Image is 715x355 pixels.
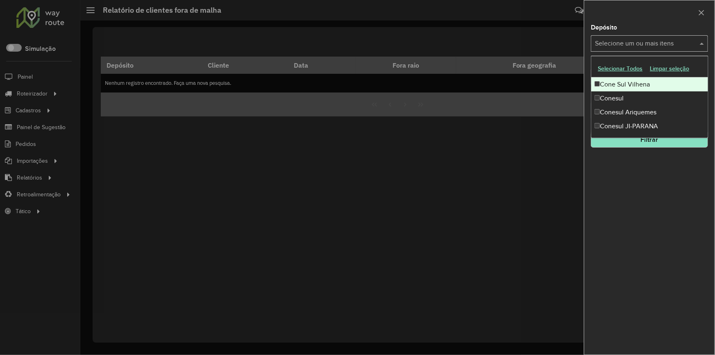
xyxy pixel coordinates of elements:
div: Conesul JI-PARANA [591,119,708,133]
button: Filtrar [591,132,708,148]
div: Conesul Ariquemes [591,105,708,119]
div: Cone Sul Vilhena [591,77,708,91]
label: Depósito [591,23,617,32]
button: Limpar seleção [646,62,693,75]
button: Selecionar Todos [594,62,646,75]
div: Conesul [591,91,708,105]
ng-dropdown-panel: Options list [591,56,708,138]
